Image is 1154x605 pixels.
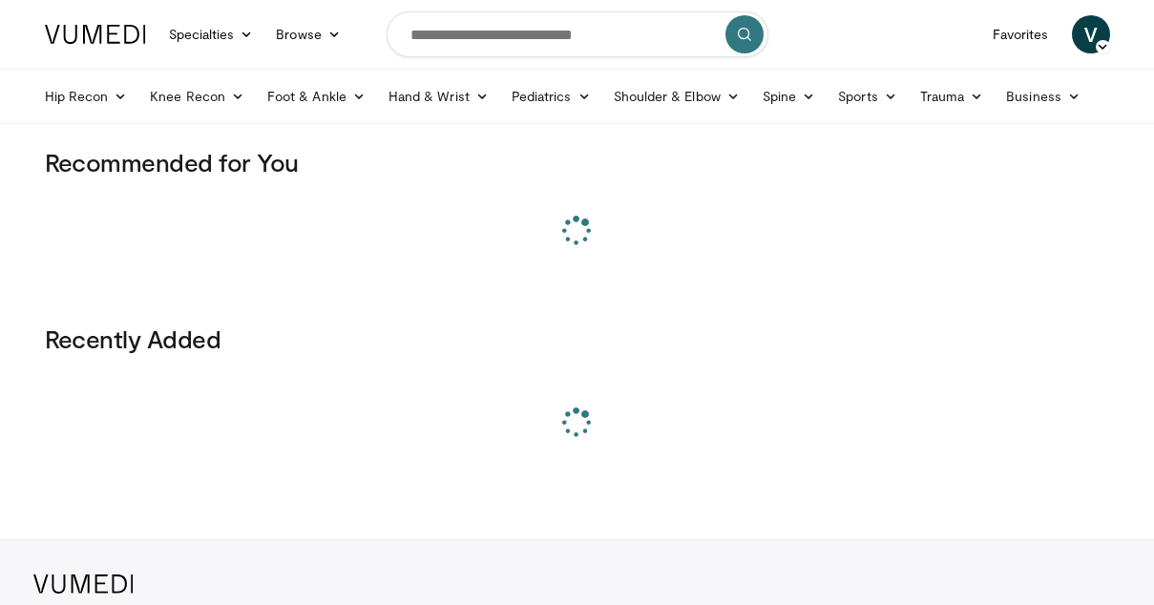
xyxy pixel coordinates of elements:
[45,323,1110,354] h3: Recently Added
[377,77,500,115] a: Hand & Wrist
[45,25,146,44] img: VuMedi Logo
[157,15,265,53] a: Specialties
[138,77,256,115] a: Knee Recon
[1072,15,1110,53] a: V
[387,11,768,57] input: Search topics, interventions
[264,15,352,53] a: Browse
[981,15,1060,53] a: Favorites
[909,77,996,115] a: Trauma
[827,77,909,115] a: Sports
[500,77,602,115] a: Pediatrics
[995,77,1092,115] a: Business
[256,77,377,115] a: Foot & Ankle
[602,77,751,115] a: Shoulder & Elbow
[33,574,134,594] img: VuMedi Logo
[33,77,139,115] a: Hip Recon
[45,147,1110,177] h3: Recommended for You
[751,77,827,115] a: Spine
